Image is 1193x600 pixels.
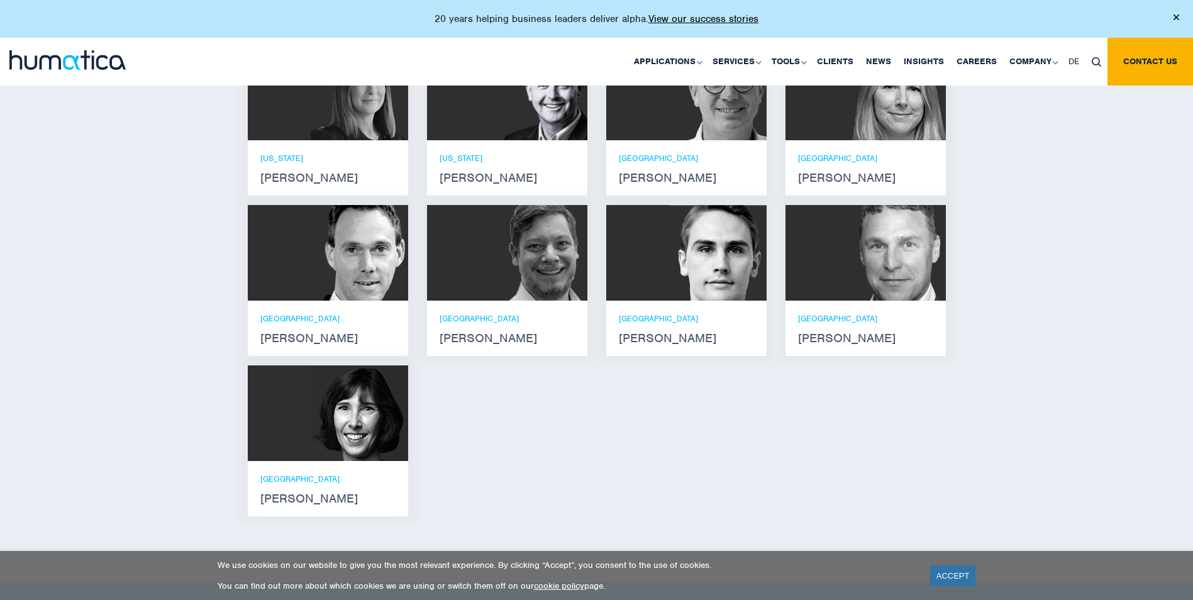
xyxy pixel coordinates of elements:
[534,581,584,591] a: cookie policy
[440,333,575,343] strong: [PERSON_NAME]
[260,494,396,504] strong: [PERSON_NAME]
[619,153,754,164] p: [GEOGRAPHIC_DATA]
[260,474,396,484] p: [GEOGRAPHIC_DATA]
[930,565,976,586] a: ACCEPT
[311,45,408,140] img: Melissa Mounce
[218,560,914,570] p: We use cookies on our website to give you the most relevant experience. By clicking “Accept”, you...
[628,38,706,86] a: Applications
[798,313,933,324] p: [GEOGRAPHIC_DATA]
[311,365,408,461] img: Karen Wright
[619,333,754,343] strong: [PERSON_NAME]
[811,38,860,86] a: Clients
[1003,38,1062,86] a: Company
[619,173,754,183] strong: [PERSON_NAME]
[798,153,933,164] p: [GEOGRAPHIC_DATA]
[490,45,587,140] img: Russell Raath
[1062,38,1085,86] a: DE
[848,45,946,140] img: Zoë Fox
[798,333,933,343] strong: [PERSON_NAME]
[440,313,575,324] p: [GEOGRAPHIC_DATA]
[260,333,396,343] strong: [PERSON_NAME]
[440,153,575,164] p: [US_STATE]
[1107,38,1193,86] a: Contact us
[311,205,408,301] img: Andreas Knobloch
[897,38,950,86] a: Insights
[260,313,396,324] p: [GEOGRAPHIC_DATA]
[1092,57,1101,67] img: search_icon
[848,205,946,301] img: Bryan Turner
[648,13,758,25] a: View our success stories
[669,205,767,301] img: Paul Simpson
[218,581,914,591] p: You can find out more about which cookies we are using or switch them off on our page.
[490,205,587,301] img: Claudio Limacher
[706,38,765,86] a: Services
[619,313,754,324] p: [GEOGRAPHIC_DATA]
[669,45,767,140] img: Jan Löning
[860,38,897,86] a: News
[950,38,1003,86] a: Careers
[1068,56,1079,67] span: DE
[435,13,758,25] p: 20 years helping business leaders deliver alpha.
[9,50,126,70] img: logo
[440,173,575,183] strong: [PERSON_NAME]
[798,173,933,183] strong: [PERSON_NAME]
[260,173,396,183] strong: [PERSON_NAME]
[260,153,396,164] p: [US_STATE]
[765,38,811,86] a: Tools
